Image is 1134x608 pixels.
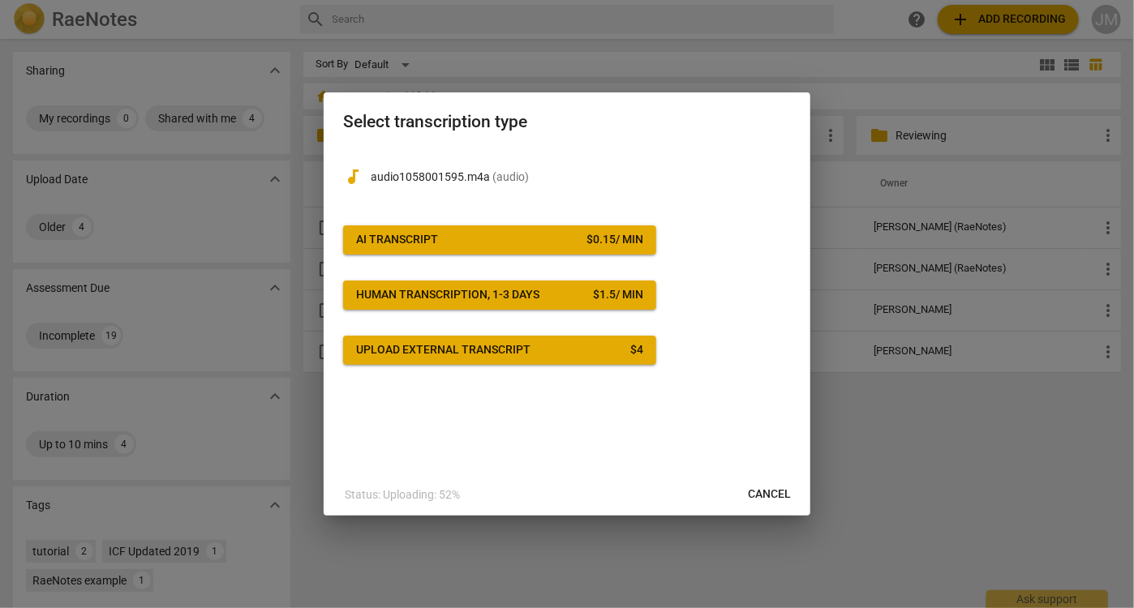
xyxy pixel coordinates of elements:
button: Upload external transcript$4 [343,336,656,365]
div: $ 0.15 / min [586,232,643,248]
div: $ 4 [630,342,643,358]
button: Human transcription, 1-3 days$1.5/ min [343,280,656,310]
div: Human transcription, 1-3 days [356,287,539,303]
div: $ 1.5 / min [593,287,643,303]
p: audio1058001595.m4a(audio) [371,169,791,186]
span: ( audio ) [492,170,529,183]
button: AI Transcript$0.15/ min [343,225,656,255]
button: Cancel [735,480,804,509]
div: AI Transcript [356,232,438,248]
h2: Select transcription type [343,112,791,132]
p: Status: Uploading: 52% [345,486,460,503]
span: audiotrack [343,167,363,186]
div: Upload external transcript [356,342,530,358]
span: Cancel [748,486,791,503]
